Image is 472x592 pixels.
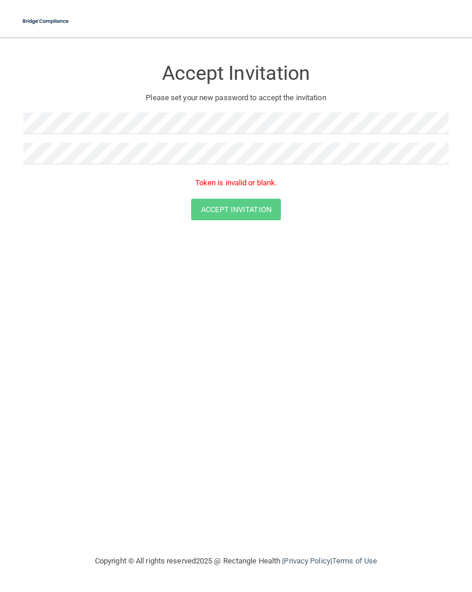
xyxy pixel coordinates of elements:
div: Copyright © All rights reserved 2025 @ Rectangle Health | | [23,542,449,580]
a: Privacy Policy [284,556,330,565]
h3: Accept Invitation [23,62,449,84]
a: Terms of Use [332,556,377,565]
img: bridge_compliance_login_screen.278c3ca4.svg [17,9,75,33]
p: Please set your new password to accept the invitation [32,91,440,105]
iframe: Drift Widget Chat Controller [270,509,458,556]
p: Token is invalid or blank. [23,176,449,190]
button: Accept Invitation [191,199,281,220]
